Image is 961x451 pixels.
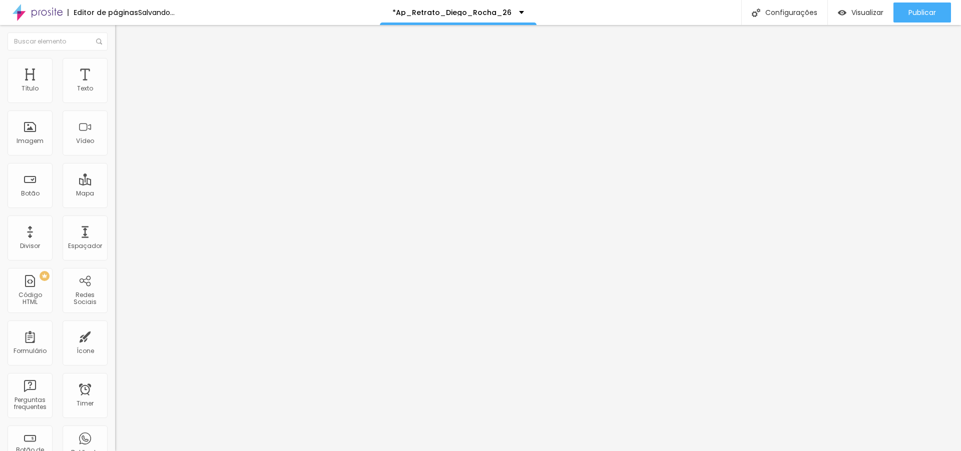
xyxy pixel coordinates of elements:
[10,291,50,306] div: Código HTML
[893,2,951,22] button: Publicar
[76,137,94,144] div: Vídeo
[828,2,893,22] button: Visualizar
[752,8,760,17] img: Icone
[838,8,846,17] img: view-1.svg
[8,32,108,50] input: Buscar elemento
[908,8,936,16] span: Publicar
[77,400,94,407] div: Timer
[10,396,50,411] div: Perguntas frequentes
[68,242,102,249] div: Espaçador
[14,347,47,354] div: Formulário
[96,38,102,44] img: Icone
[68,9,138,16] div: Editor de páginas
[115,25,961,451] iframe: Editor
[138,9,175,16] div: Salvando...
[77,85,93,92] div: Texto
[392,9,512,16] p: *Ap_Retrato_Diego_Rocha_26
[77,347,94,354] div: Ícone
[65,291,105,306] div: Redes Sociais
[21,190,40,197] div: Botão
[22,85,39,92] div: Título
[20,242,40,249] div: Divisor
[17,137,44,144] div: Imagem
[851,8,883,16] span: Visualizar
[76,190,94,197] div: Mapa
